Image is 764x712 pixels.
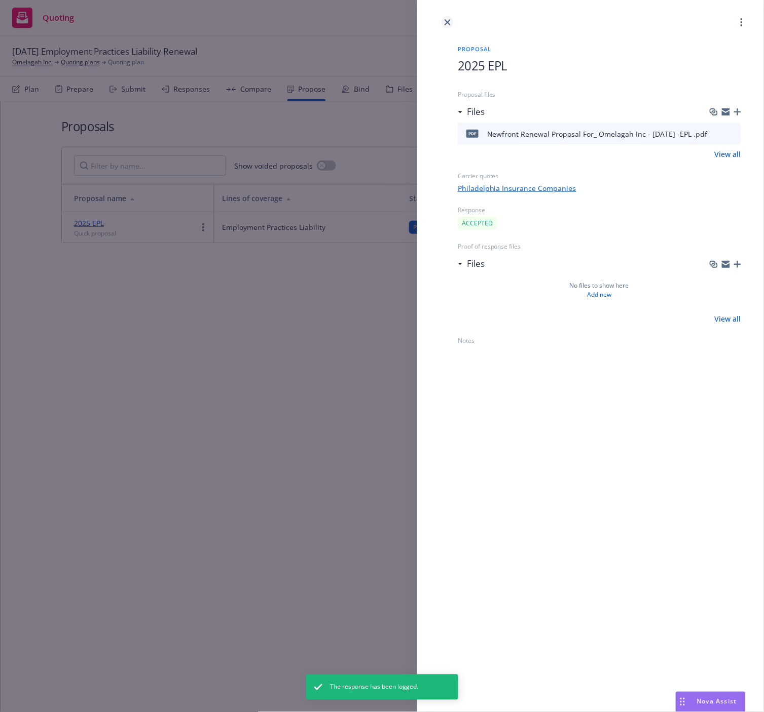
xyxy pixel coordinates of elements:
[458,206,741,215] span: Response
[458,105,485,118] div: Files
[736,16,748,28] a: more
[462,219,493,228] span: ACCEPTED
[331,683,419,692] span: The response has been logged.
[715,149,741,160] a: View all
[458,45,723,53] span: Proposal
[442,16,454,28] a: close
[458,336,741,345] span: Notes
[458,90,741,99] span: Proposal files
[467,257,485,270] h3: Files
[458,57,723,74] h1: 2025 EPL
[715,313,741,324] a: View all
[676,692,746,712] button: Nova Assist
[697,697,737,706] span: Nova Assist
[588,290,612,299] a: Add new
[466,130,479,137] span: pdf
[458,257,485,270] div: Files
[467,105,485,118] h3: Files
[458,242,741,251] span: Proof of response files
[570,281,629,290] span: No files to show here
[676,692,689,711] div: Drag to move
[487,129,708,139] div: Newfront Renewal Proposal For_ Omelagah Inc - [DATE] -EPL .pdf
[712,128,720,140] button: download file
[728,128,737,140] button: preview file
[458,183,741,193] a: Philadelphia Insurance Companies
[458,172,741,181] span: Carrier quotes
